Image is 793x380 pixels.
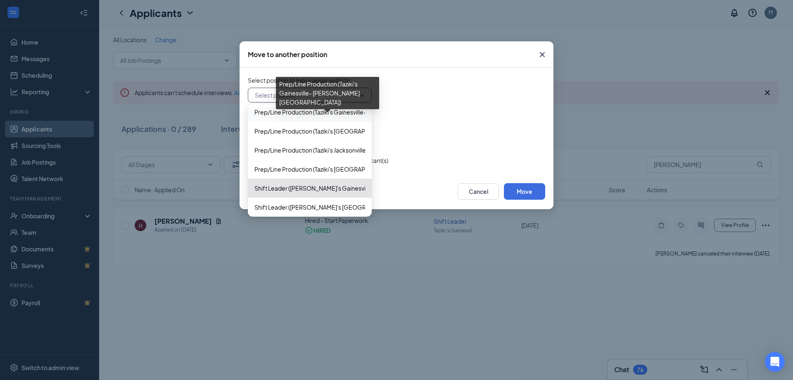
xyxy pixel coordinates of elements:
span: Prep/Line Production (Taziki's [GEOGRAPHIC_DATA]) [254,127,396,136]
span: Shift Leader ([PERSON_NAME]'s [GEOGRAPHIC_DATA]) [254,203,404,212]
span: Prep/Line Production (Taziki's [GEOGRAPHIC_DATA]- [GEOGRAPHIC_DATA]) [254,165,460,174]
span: Select stage to move applicant(s) to : [248,116,545,124]
span: Shift Leader ([PERSON_NAME]'s Gainesville- [PERSON_NAME][GEOGRAPHIC_DATA]) [254,184,484,193]
div: Move to another position [248,50,327,59]
div: Prep/Line Production (Taziki's Gainesville- [PERSON_NAME][GEOGRAPHIC_DATA]) [276,77,379,109]
span: Prep/Line Production (Taziki's Gainesville- [PERSON_NAME][GEOGRAPHIC_DATA]) [254,108,476,117]
button: Close [531,41,553,68]
button: Cancel [458,183,499,200]
button: Move [504,183,545,200]
svg: Cross [537,50,547,60]
span: Select position to move applicant(s) to : [248,76,545,84]
div: Open Intercom Messenger [765,352,785,372]
span: Prep/Line Production (Taziki's Jacksonville - Mandarin) [254,146,397,155]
